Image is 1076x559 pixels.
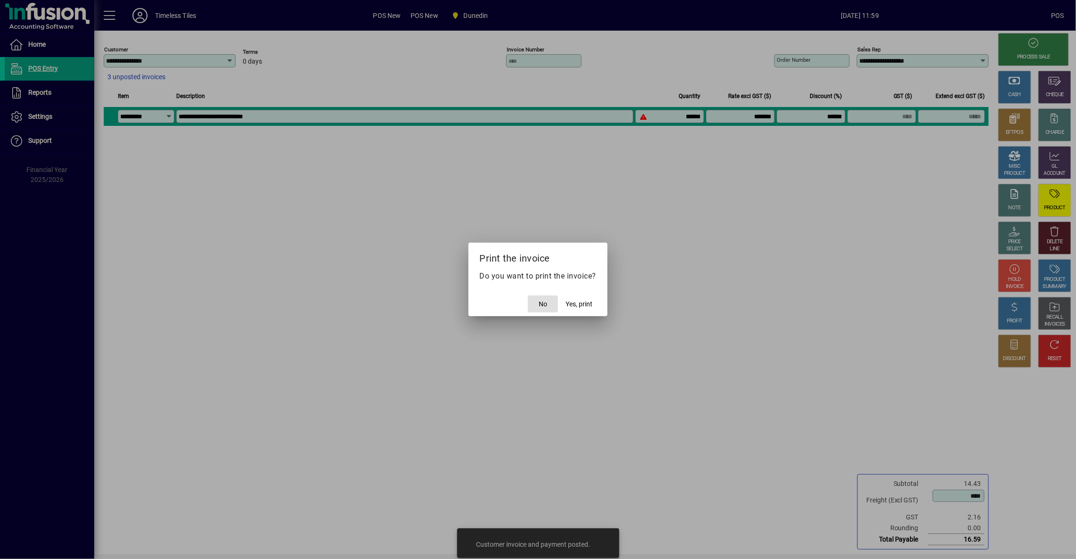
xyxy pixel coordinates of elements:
span: No [539,299,547,309]
button: No [528,296,558,312]
button: Yes, print [562,296,596,312]
h2: Print the invoice [468,243,608,270]
p: Do you want to print the invoice? [480,271,597,282]
span: Yes, print [566,299,592,309]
